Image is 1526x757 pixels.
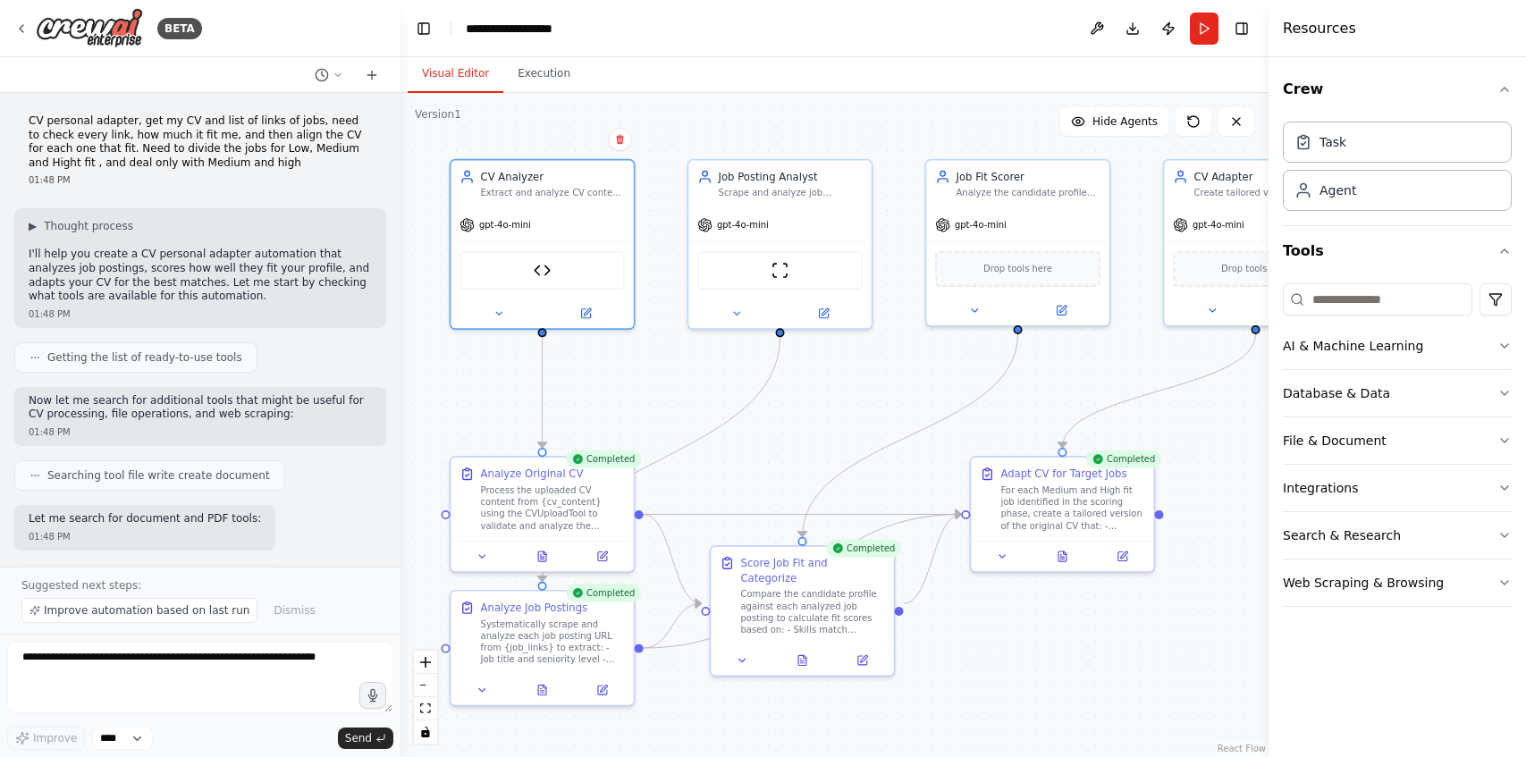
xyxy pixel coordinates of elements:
[1194,187,1338,198] div: Create tailored versions of the CV for Medium and High fit job opportunities, emphasizing relevan...
[481,618,625,666] div: Systematically scrape and analyze each job posting URL from {job_links} to extract: - Job title a...
[21,598,257,623] button: Improve automation based on last run
[274,603,315,618] span: Dismiss
[414,720,437,744] button: toggle interactivity
[566,584,641,601] div: Completed
[450,456,636,573] div: CompletedAnalyze Original CVProcess the uploaded CV content from {cv_content} using the CVUploadT...
[1283,370,1512,416] button: Database & Data
[414,651,437,674] button: zoom in
[566,450,641,468] div: Completed
[1163,159,1349,327] div: CV AdapterCreate tailored versions of the CV for Medium and High fit job opportunities, emphasizi...
[481,484,625,532] div: Process the uploaded CV content from {cv_content} using the CVUploadTool to validate and analyze ...
[970,456,1156,573] div: CompletedAdapt CV for Target JobsFor each Medium and High fit job identified in the scoring phase...
[481,467,584,482] div: Analyze Original CV
[29,512,261,526] p: Let me search for document and PDF tools:
[359,682,386,709] button: Click to speak your automation idea
[1086,450,1161,468] div: Completed
[644,507,702,610] g: Edge from d9e55011-9c41-421b-b3ae-5cc526e69db2 to 57150544-c32e-48e8-a9ae-9f6995874809
[414,697,437,720] button: fit view
[157,18,202,39] div: BETA
[1019,301,1103,319] button: Open in side panel
[771,262,789,280] img: ScrapeWebsiteTool
[1283,559,1512,606] button: Web Scraping & Browsing
[740,556,884,585] div: Score Job Fit and Categorize
[1218,744,1266,753] a: React Flow attribution
[481,187,625,198] div: Extract and analyze CV content uploaded directly by the user to understand candidate's skills, ex...
[957,169,1100,184] div: Job Fit Scorer
[33,731,77,745] span: Improve
[1283,18,1356,39] h4: Resources
[955,219,1007,231] span: gpt-4o-mini
[1229,16,1254,41] button: Hide right sidebar
[29,219,133,233] button: ▶Thought process
[29,114,372,170] p: CV personal adapter, get my CV and list of links of jobs, need to check every link, how much it f...
[1031,548,1093,566] button: View output
[719,169,863,184] div: Job Posting Analyst
[1283,226,1512,276] button: Tools
[1283,465,1512,511] button: Integrations
[47,468,270,483] span: Searching tool file write create document
[1283,114,1512,225] div: Crew
[414,674,437,697] button: zoom out
[710,545,896,677] div: CompletedScore Job Fit and CategorizeCompare the candidate profile against each analyzed job post...
[29,425,372,439] div: 01:48 PM
[577,681,628,699] button: Open in side panel
[1283,417,1512,464] button: File & Document
[29,173,372,187] div: 01:48 PM
[1097,548,1148,566] button: Open in side panel
[925,159,1111,327] div: Job Fit ScorerAnalyze the candidate profile against each job posting to calculate fit scores and ...
[338,728,393,749] button: Send
[481,169,625,184] div: CV Analyzer
[47,350,242,365] span: Getting the list of ready-to-use tools
[36,8,143,48] img: Logo
[1060,107,1168,136] button: Hide Agents
[29,530,261,543] div: 01:48 PM
[503,55,585,93] button: Execution
[450,590,636,707] div: CompletedAnalyze Job PostingsSystematically scrape and analyze each job posting URL from {job_lin...
[687,159,873,330] div: Job Posting AnalystScrape and analyze job postings from provided URLs to extract key requirements...
[837,652,888,669] button: Open in side panel
[904,507,962,610] g: Edge from 57150544-c32e-48e8-a9ae-9f6995874809 to a4bb3812-3672-4419-864e-27eadf2f7642
[481,601,588,616] div: Analyze Job Postings
[544,305,628,323] button: Open in side panel
[44,219,133,233] span: Thought process
[29,307,372,321] div: 01:48 PM
[781,305,865,323] button: Open in side panel
[411,16,436,41] button: Hide left sidebar
[577,548,628,566] button: Open in side panel
[7,727,85,750] button: Improve
[1000,467,1126,482] div: Adapt CV for Target Jobs
[1283,276,1512,621] div: Tools
[29,248,372,303] p: I'll help you create a CV personal adapter automation that analyzes job postings, scores how well...
[408,55,503,93] button: Visual Editor
[1283,512,1512,559] button: Search & Research
[608,128,631,151] button: Delete node
[983,262,1052,277] span: Drop tools here
[1283,64,1512,114] button: Crew
[29,219,37,233] span: ▶
[510,681,573,699] button: View output
[719,187,863,198] div: Scrape and analyze job postings from provided URLs to extract key requirements, responsibilities,...
[265,598,324,623] button: Dismiss
[535,337,550,448] g: Edge from 8ddd8b17-1a96-465f-af1d-7185f031a980 to d9e55011-9c41-421b-b3ae-5cc526e69db2
[717,219,769,231] span: gpt-4o-mini
[29,394,372,422] p: Now let me search for additional tools that might be useful for CV processing, file operations, a...
[957,187,1100,198] div: Analyze the candidate profile against each job posting to calculate fit scores and categorize job...
[345,731,372,745] span: Send
[450,159,636,330] div: CV AnalyzerExtract and analyze CV content uploaded directly by the user to understand candidate's...
[1194,169,1338,184] div: CV Adapter
[1193,219,1244,231] span: gpt-4o-mini
[1257,301,1341,319] button: Open in side panel
[534,262,552,280] img: CV Upload Tool
[740,588,884,635] div: Compare the candidate profile against each analyzed job posting to calculate fit scores based on:...
[795,333,1025,536] g: Edge from 038a7074-7467-4f0e-b12b-57c7937b77b8 to 57150544-c32e-48e8-a9ae-9f6995874809
[44,603,249,618] span: Improve automation based on last run
[771,652,833,669] button: View output
[358,64,386,86] button: Start a new chat
[466,20,552,38] nav: breadcrumb
[535,337,788,582] g: Edge from 2021269f-94c1-4b86-9241-54398ee3262a to 382fd1e6-9334-4681-b473-ba6794b13038
[1000,484,1144,532] div: For each Medium and High fit job identified in the scoring phase, create a tailored version of th...
[1092,114,1158,129] span: Hide Agents
[415,107,461,122] div: Version 1
[1319,181,1356,199] div: Agent
[308,64,350,86] button: Switch to previous chat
